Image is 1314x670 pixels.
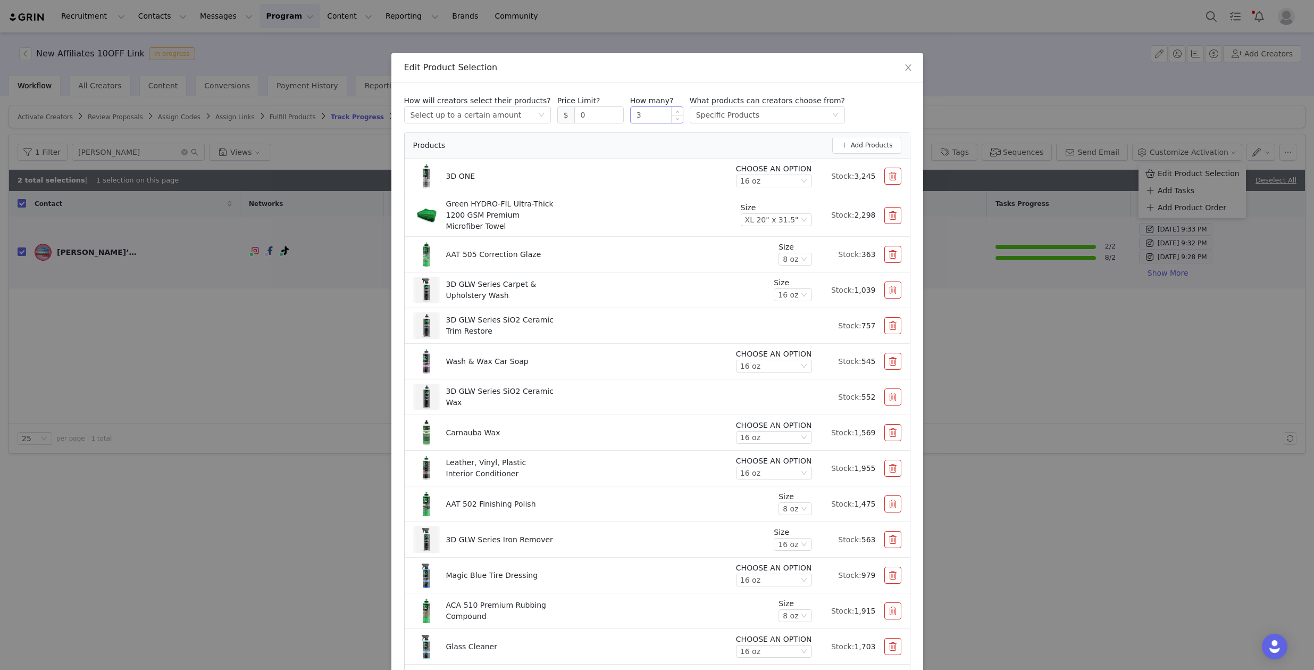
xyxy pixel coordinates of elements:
[446,279,555,301] p: 3D GLW Series Carpet & Upholstery Wash
[801,648,807,656] i: icon: down
[774,527,811,538] p: Size
[630,95,683,106] p: How many?
[821,249,876,260] div: Stock:
[413,202,440,229] img: Product Image
[801,178,807,185] i: icon: down
[446,198,555,232] p: Green HYDRO-FIL Ultra-Thick 1200 GSM Premium Microfiber Towel
[690,95,845,106] p: What products can creators choose from?
[779,491,811,502] p: Size
[696,107,759,123] div: Specific Products
[745,214,799,226] div: XL 20" x 31.5"
[854,428,875,437] span: 1,569
[413,523,440,557] img: Image Background Blur
[740,175,760,187] div: 16 oz
[801,506,807,513] i: icon: down
[446,315,555,337] p: 3D GLW Series SiO2 Ceramic Trim Restore
[821,320,876,332] div: Stock:
[854,172,875,180] span: 3,245
[801,470,807,477] i: icon: down
[778,539,798,550] div: 16 oz
[538,112,545,119] i: icon: down
[774,277,811,288] p: Size
[446,171,475,182] p: 3D ONE
[446,249,541,260] p: AAT 505 Correction Glaze
[861,393,876,401] span: 552
[411,107,522,123] div: Select up to a certain amount
[413,419,440,446] img: Product Image
[821,285,876,296] div: Stock:
[904,63,913,72] i: icon: close
[779,598,811,609] p: Size
[736,349,812,360] p: CHOOSE AN OPTION
[861,357,876,366] span: 545
[821,392,876,403] div: Stock:
[832,137,901,154] button: Add Products
[672,115,683,123] span: Decrease Value
[413,455,440,482] img: Product Image
[821,356,876,367] div: Stock:
[801,363,807,370] i: icon: down
[446,457,555,479] p: Leather, Vinyl, Plastic Interior Conditioner
[801,541,807,549] i: icon: down
[854,500,875,508] span: 1,475
[801,292,807,299] i: icon: down
[446,534,553,545] p: 3D GLW Series Iron Remover
[404,62,910,73] div: Edit Product Selection
[446,356,529,367] p: Wash & Wax Car Soap
[861,321,876,330] span: 757
[801,256,807,263] i: icon: down
[675,110,679,113] i: icon: up
[413,274,440,307] img: Image Background Blur
[557,106,574,123] span: $
[736,563,812,574] p: CHOOSE AN OPTION
[1262,634,1287,659] div: Open Intercom Messenger
[821,463,876,474] div: Stock:
[893,53,923,83] button: Close
[740,432,760,443] div: 16 oz
[854,286,875,294] span: 1,039
[854,607,875,615] span: 1,915
[783,253,798,265] div: 8 oz
[413,491,440,517] img: Product Image
[832,112,839,119] i: icon: down
[854,464,875,473] span: 1,955
[821,499,876,510] div: Stock:
[741,202,812,213] p: Size
[736,456,812,467] p: CHOOSE AN OPTION
[413,309,440,343] img: Image Background Blur
[413,140,445,151] span: Products
[861,535,876,544] span: 563
[821,534,876,545] div: Stock:
[854,211,875,219] span: 2,298
[631,107,683,123] input: Required
[854,642,875,651] span: 1,703
[446,386,555,408] p: 3D GLW Series SiO2 Ceramic Wax
[801,613,807,620] i: icon: down
[446,641,497,652] p: Glass Cleaner
[416,312,437,339] img: Product Image
[672,107,683,115] span: Increase Value
[740,646,760,657] div: 16 oz
[821,210,876,221] div: Stock:
[413,348,440,375] img: Product Image
[404,95,551,106] p: How will creators select their products?
[801,217,807,224] i: icon: down
[821,427,876,439] div: Stock:
[821,641,876,652] div: Stock:
[740,467,760,479] div: 16 oz
[861,571,876,580] span: 979
[861,250,876,259] span: 363
[557,95,624,106] p: Price Limit?
[821,570,876,581] div: Stock:
[740,574,760,586] div: 16 oz
[675,118,679,121] i: icon: down
[801,577,807,584] i: icon: down
[821,606,876,617] div: Stock:
[575,107,623,123] input: Required
[783,503,798,515] div: 8 oz
[413,163,440,189] img: Product Image
[446,570,538,581] p: Magic Blue Tire Dressing
[736,634,812,645] p: CHOOSE AN OPTION
[740,360,760,372] div: 16 oz
[446,499,536,510] p: AAT 502 Finishing Polish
